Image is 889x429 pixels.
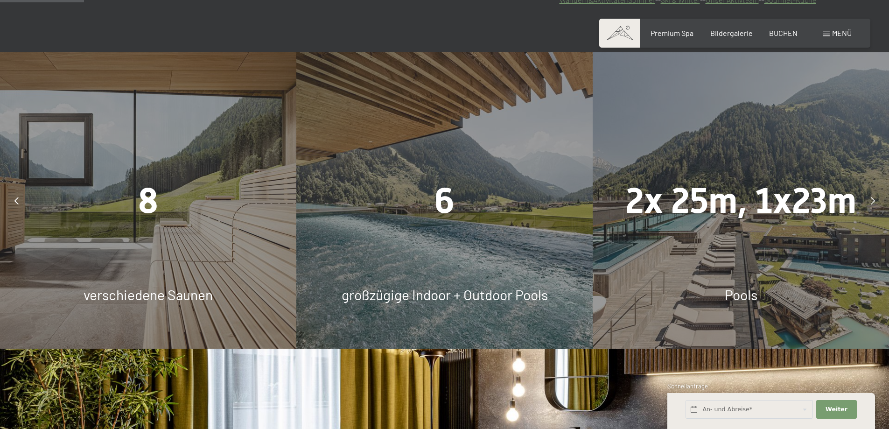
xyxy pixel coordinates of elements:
[826,405,847,414] span: Weiter
[434,180,455,221] span: 6
[710,28,753,37] a: Bildergalerie
[625,180,856,221] span: 2x 25m, 1x23m
[667,382,708,390] span: Schnellanfrage
[651,28,693,37] a: Premium Spa
[832,28,852,37] span: Menü
[769,28,798,37] a: BUCHEN
[816,400,856,419] button: Weiter
[342,286,548,303] span: großzügige Indoor + Outdoor Pools
[725,286,757,303] span: Pools
[138,180,158,221] span: 8
[84,286,213,303] span: verschiedene Saunen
